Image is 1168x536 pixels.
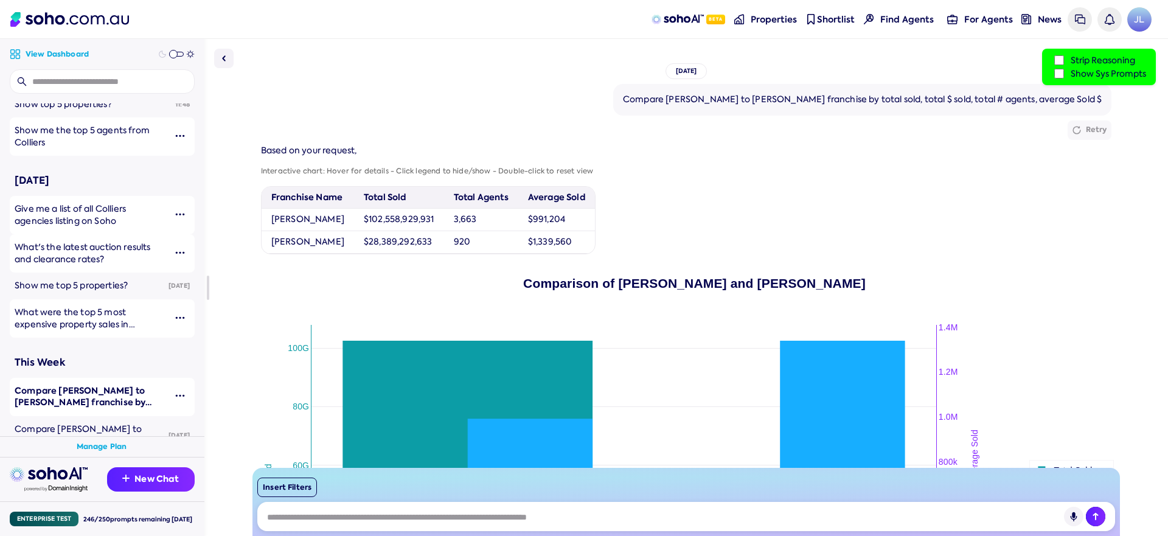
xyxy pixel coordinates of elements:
[15,99,112,110] span: Show top 5 properties?
[1104,14,1114,24] img: bell icon
[805,14,816,24] img: shortlist-nav icon
[10,12,129,27] img: Soho Logo
[1038,13,1062,26] span: News
[15,203,126,226] span: Give me a list of all Colliers agencies listing on Soho
[262,187,354,209] th: Franchise Name
[15,307,156,353] span: What were the top 5 most expensive property sales in [GEOGRAPHIC_DATA] in the last 6 months
[706,15,725,24] span: Beta
[175,209,185,219] img: More icon
[354,231,444,253] td: $28,389,292,633
[175,313,185,322] img: More icon
[262,209,354,231] td: [PERSON_NAME]
[444,187,518,209] th: Total Agents
[15,307,165,330] div: What were the top 5 most expensive property sales in point cook in the last 6 months
[15,173,190,189] div: [DATE]
[1052,67,1146,80] label: Show Sys Prompts
[10,378,165,416] a: Compare [PERSON_NAME] to [PERSON_NAME] franchise by total sold, total $ sold, total # agents, ave...
[10,273,164,299] a: Show me top 5 properties?
[107,467,195,492] button: New Chat
[122,475,130,482] img: Recommendation icon
[1127,7,1152,32] span: JL
[666,63,707,79] div: [DATE]
[1068,7,1092,32] a: Messages
[1052,54,1146,67] label: Strip Reasoning
[15,385,151,433] span: Compare [PERSON_NAME] to [PERSON_NAME] franchise by total sold, total $ sold, total # agents, ave...
[1068,120,1112,140] button: Retry
[518,231,595,253] td: $1,339,560
[15,125,165,148] div: Show me the top 5 agents from Colliers
[354,209,444,231] td: $102,558,929,931
[175,248,185,257] img: More icon
[261,145,357,156] span: Based on your request,
[15,242,151,265] span: What's the latest auction results and clearance rates?
[1054,55,1064,65] input: Strip Reasoning
[817,13,855,26] span: Shortlist
[175,391,185,400] img: More icon
[652,15,703,24] img: sohoAI logo
[880,13,934,26] span: Find Agents
[164,273,195,299] div: [DATE]
[1127,7,1152,32] a: Avatar of Jonathan Lui
[10,234,165,273] a: What's the latest auction results and clearance rates?
[1072,126,1081,134] img: Retry icon
[1064,507,1083,526] button: Record Audio
[10,512,78,526] div: Enterprise Test
[1054,69,1064,78] input: Show Sys Prompts
[623,94,1102,106] div: Compare [PERSON_NAME] to [PERSON_NAME] franchise by total sold, total $ sold, total # agents, ave...
[1086,507,1105,526] button: Send
[15,203,165,227] div: Give me a list of all Colliers agencies listing on Soho
[15,355,190,371] div: This Week
[83,515,192,524] div: 246 / 250 prompts remaining [DATE]
[444,231,518,253] td: 920
[164,422,195,449] div: [DATE]
[10,416,164,454] a: Compare [PERSON_NAME] to [PERSON_NAME] franchise by total sold, total $ sold, total # agents, ave...
[751,13,797,26] span: Properties
[24,486,88,492] img: Data provided by Domain Insight
[15,423,164,447] div: Compare Ray White to McGrath franchise by total sold, total $ sold, total # agents, average Sold $
[518,187,595,209] th: Average Sold
[1075,14,1085,24] img: messages icon
[864,14,874,24] img: Find agents icon
[947,14,958,24] img: for-agents-nav icon
[15,280,164,292] div: Show me top 5 properties?
[77,442,127,452] a: Manage Plan
[10,467,88,482] img: sohoai logo
[1097,7,1122,32] a: Notifications
[10,117,165,156] a: Show me the top 5 agents from Colliers
[10,299,165,338] a: What were the top 5 most expensive property sales in [GEOGRAPHIC_DATA] in the last 6 months
[10,196,165,234] a: Give me a list of all Colliers agencies listing on Soho
[15,280,128,291] span: Show me top 5 properties?
[1086,507,1105,526] img: Send icon
[444,209,518,231] td: 3,663
[262,231,354,253] td: [PERSON_NAME]
[518,209,595,231] td: $991,204
[354,187,444,209] th: Total Sold
[1021,14,1032,24] img: news-nav icon
[15,423,148,470] span: Compare [PERSON_NAME] to [PERSON_NAME] franchise by total sold, total $ sold, total # agents, ave...
[170,91,195,118] div: 11:48
[734,14,745,24] img: properties-nav icon
[15,242,165,265] div: What's the latest auction results and clearance rates?
[257,478,317,497] button: Insert Filters
[15,125,150,148] span: Show me the top 5 agents from Colliers
[261,166,594,176] small: Interactive chart: Hover for details - Click legend to hide/show - Double-click to reset view
[15,385,165,409] div: Compare Ray White to McGrath franchise by total sold, total $ sold, total # agents, average Sold $
[217,51,231,66] img: Sidebar toggle icon
[10,49,89,60] a: View Dashboard
[15,99,170,111] div: Show top 5 properties?
[10,91,170,118] a: Show top 5 properties?
[964,13,1013,26] span: For Agents
[175,131,185,141] img: More icon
